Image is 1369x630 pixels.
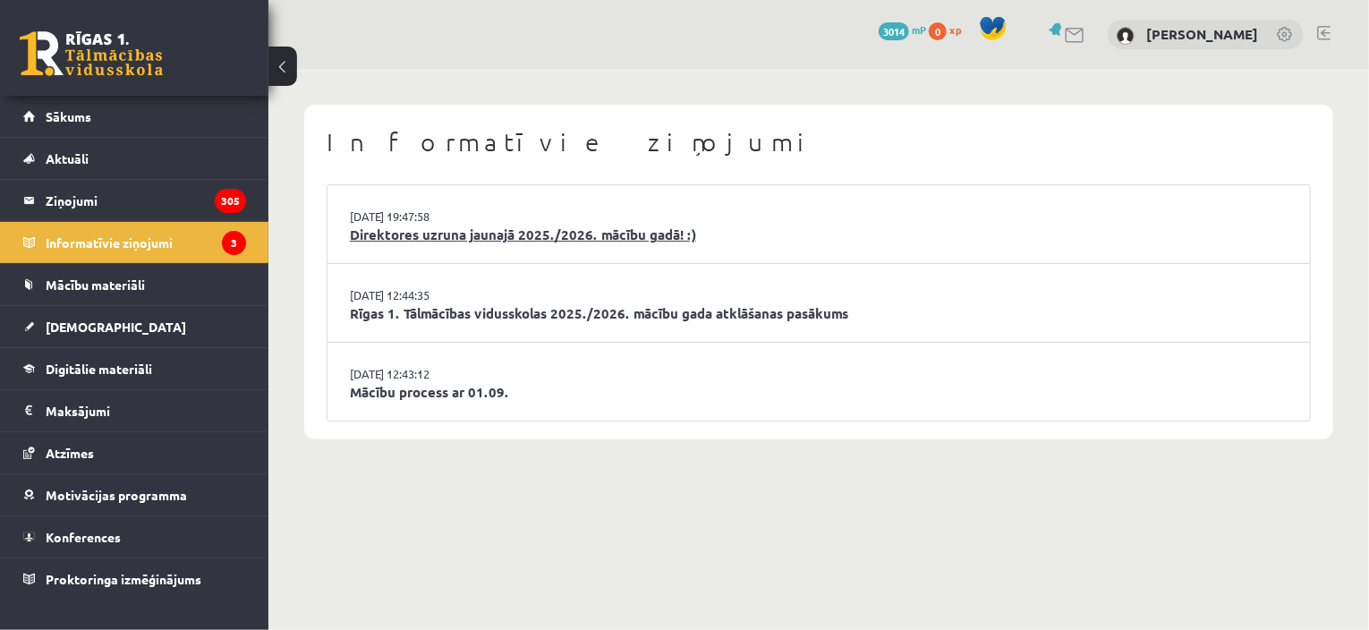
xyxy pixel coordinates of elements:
span: 3014 [879,22,909,40]
a: Proktoringa izmēģinājums [23,558,246,600]
span: Atzīmes [46,445,94,461]
span: mP [912,22,926,37]
a: 0 xp [929,22,970,37]
a: Informatīvie ziņojumi3 [23,222,246,263]
a: Aktuāli [23,138,246,179]
i: 3 [222,231,246,255]
a: Digitālie materiāli [23,348,246,389]
span: [DEMOGRAPHIC_DATA] [46,319,186,335]
a: [DATE] 19:47:58 [350,208,484,226]
i: 305 [215,189,246,213]
a: Direktores uzruna jaunajā 2025./2026. mācību gadā! :) [350,225,1288,245]
a: Mācību process ar 01.09. [350,382,1288,403]
a: Mācību materiāli [23,264,246,305]
span: Motivācijas programma [46,487,187,503]
a: [PERSON_NAME] [1146,25,1258,43]
a: Konferences [23,516,246,558]
a: 3014 mP [879,22,926,37]
a: Ziņojumi305 [23,180,246,221]
a: Motivācijas programma [23,474,246,515]
span: Sākums [46,108,91,124]
legend: Maksājumi [46,390,246,431]
span: Aktuāli [46,150,89,166]
span: Digitālie materiāli [46,361,152,377]
span: xp [949,22,961,37]
span: Konferences [46,529,121,545]
h1: Informatīvie ziņojumi [327,127,1311,157]
a: [DATE] 12:43:12 [350,365,484,383]
span: Proktoringa izmēģinājums [46,571,201,587]
span: Mācību materiāli [46,277,145,293]
legend: Ziņojumi [46,180,246,221]
a: Rīgas 1. Tālmācības vidusskolas 2025./2026. mācību gada atklāšanas pasākums [350,303,1288,324]
a: [DATE] 12:44:35 [350,286,484,304]
a: [DEMOGRAPHIC_DATA] [23,306,246,347]
a: Maksājumi [23,390,246,431]
a: Atzīmes [23,432,246,473]
img: Konstantīns Jeršovs [1117,27,1135,45]
a: Rīgas 1. Tālmācības vidusskola [20,31,163,76]
legend: Informatīvie ziņojumi [46,222,246,263]
a: Sākums [23,96,246,137]
span: 0 [929,22,947,40]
